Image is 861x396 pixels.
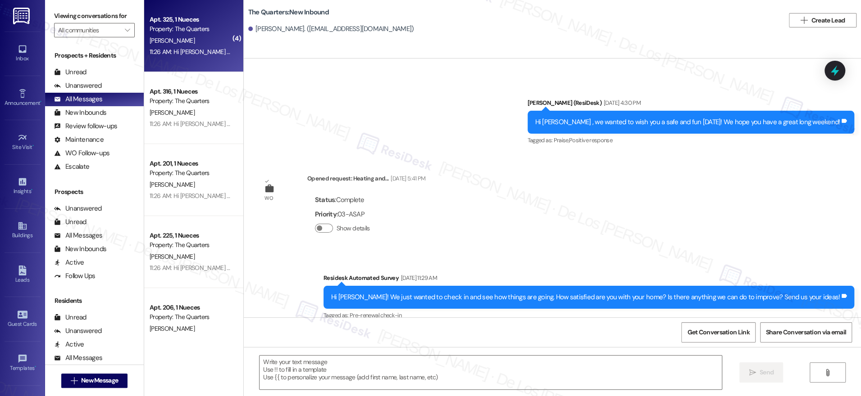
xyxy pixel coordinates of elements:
[307,174,425,186] div: Opened request: Heating and...
[150,180,195,189] span: [PERSON_NAME]
[5,307,41,331] a: Guest Cards
[331,292,840,302] div: Hi [PERSON_NAME]! We just wanted to check in and see how things are going. How satisfied are you ...
[687,328,749,337] span: Get Conversation Link
[150,36,195,45] span: [PERSON_NAME]
[739,362,783,382] button: Send
[54,67,87,77] div: Unread
[528,98,855,111] div: [PERSON_NAME] (ResiDesk)
[54,94,102,104] div: All Messages
[5,130,41,154] a: Site Visit •
[5,41,41,66] a: Inbox
[150,240,233,250] div: Property: The Quarters
[337,224,370,233] label: Show details
[569,136,612,144] span: Positive response
[150,252,195,261] span: [PERSON_NAME]
[248,24,414,34] div: [PERSON_NAME]. ([EMAIL_ADDRESS][DOMAIN_NAME])
[54,162,89,171] div: Escalate
[54,326,102,336] div: Unanswered
[150,159,233,168] div: Apt. 201, 1 Nueces
[54,340,84,349] div: Active
[315,193,374,207] div: : Complete
[150,312,233,322] div: Property: The Quarters
[54,231,102,240] div: All Messages
[760,368,774,377] span: Send
[766,328,846,337] span: Share Conversation via email
[13,8,32,24] img: ResiDesk Logo
[323,273,854,286] div: Residesk Automated Survey
[150,96,233,106] div: Property: The Quarters
[601,98,641,108] div: [DATE] 4:30 PM
[54,244,106,254] div: New Inbounds
[824,369,831,376] i: 
[54,353,102,363] div: All Messages
[248,8,329,17] b: The Quarters: New Inbound
[54,135,104,144] div: Maintenance
[315,207,374,221] div: : 03-ASAP
[58,23,120,37] input: All communities
[553,136,569,144] span: Praise ,
[5,351,41,375] a: Templates •
[125,27,130,34] i: 
[399,273,437,283] div: [DATE] 11:29 AM
[45,51,144,60] div: Prospects + Residents
[32,143,34,149] span: •
[5,174,41,198] a: Insights •
[35,364,36,370] span: •
[150,324,195,333] span: [PERSON_NAME]
[315,210,337,219] b: Priority
[54,204,102,213] div: Unanswered
[528,134,855,147] div: Tagged as:
[150,303,233,312] div: Apt. 206, 1 Nueces
[45,296,144,306] div: Residents
[681,322,755,342] button: Get Conversation Link
[150,264,701,272] div: 11:26 AM: Hi [PERSON_NAME] - as of this week, The Quarters will no longer be offering this textin...
[150,48,701,56] div: 11:26 AM: Hi [PERSON_NAME] - as of this week, The Quarters will no longer be offering this textin...
[388,174,425,183] div: [DATE] 5:41 PM
[71,377,77,384] i: 
[150,192,701,200] div: 11:26 AM: Hi [PERSON_NAME] - as of this week, The Quarters will no longer be offering this textin...
[54,271,96,281] div: Follow Ups
[789,13,856,27] button: Create Lead
[31,187,32,193] span: •
[61,373,128,388] button: New Message
[150,15,233,24] div: Apt. 325, 1 Nueces
[54,121,117,131] div: Review follow-ups
[323,309,854,322] div: Tagged as:
[54,258,84,267] div: Active
[54,313,87,322] div: Unread
[54,81,102,90] div: Unanswered
[54,217,87,227] div: Unread
[150,168,233,178] div: Property: The Quarters
[150,120,701,128] div: 11:26 AM: Hi [PERSON_NAME] - as of this week, The Quarters will no longer be offering this textin...
[54,108,106,117] div: New Inbounds
[760,322,852,342] button: Share Conversation via email
[535,117,840,127] div: Hi [PERSON_NAME] , we wanted to wish you a safe and fun [DATE]! We hope you have a great long wee...
[54,9,135,23] label: Viewing conversations for
[350,311,401,319] span: Pre-renewal check-in
[150,87,233,96] div: Apt. 316, 1 Nueces
[81,376,118,385] span: New Message
[801,17,807,24] i: 
[150,108,195,117] span: [PERSON_NAME]
[54,148,109,158] div: WO Follow-ups
[315,195,335,204] b: Status
[40,99,41,105] span: •
[749,369,756,376] i: 
[150,231,233,240] div: Apt. 225, 1 Nueces
[45,187,144,197] div: Prospects
[150,24,233,34] div: Property: The Quarters
[5,218,41,243] a: Buildings
[5,263,41,287] a: Leads
[264,193,273,203] div: WO
[811,16,845,25] span: Create Lead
